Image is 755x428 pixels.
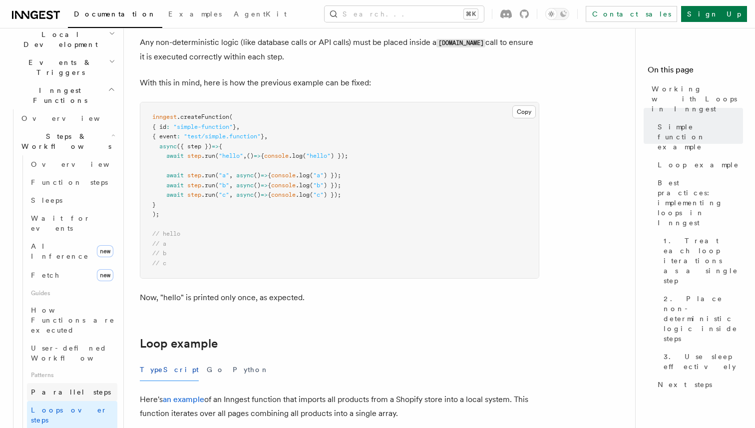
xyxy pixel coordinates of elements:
[233,123,236,130] span: }
[31,344,121,362] span: User-defined Workflows
[8,81,117,109] button: Inngest Functions
[271,182,296,189] span: console
[219,152,243,159] span: "hello"
[152,230,180,237] span: // hello
[140,393,539,421] p: Here's of an Inngest function that imports all products from a Shopify store into a local system....
[162,3,228,27] a: Examples
[296,191,310,198] span: .log
[201,182,215,189] span: .run
[159,143,177,150] span: async
[268,182,271,189] span: {
[310,172,313,179] span: (
[268,172,271,179] span: {
[212,143,219,150] span: =>
[31,196,62,204] span: Sleeps
[140,35,539,64] p: Any non-deterministic logic (like database calls or API calls) must be placed inside a call to en...
[187,191,201,198] span: step
[31,214,90,232] span: Wait for events
[313,172,324,179] span: "a"
[140,359,199,381] button: TypeScript
[68,3,162,28] a: Documentation
[187,182,201,189] span: step
[654,376,743,394] a: Next steps
[152,240,166,247] span: // a
[229,172,233,179] span: ,
[166,123,170,130] span: :
[31,242,89,260] span: AI Inference
[436,39,485,47] code: [DOMAIN_NAME]
[229,191,233,198] span: ,
[264,152,289,159] span: console
[27,301,117,339] a: How Functions are executed
[8,57,109,77] span: Events & Triggers
[173,123,233,130] span: "simple-function"
[166,182,184,189] span: await
[17,127,117,155] button: Steps & Workflows
[324,191,341,198] span: ) });
[254,191,261,198] span: ()
[166,191,184,198] span: await
[306,152,331,159] span: "hello"
[247,152,254,159] span: ()
[27,209,117,237] a: Wait for events
[27,285,117,301] span: Guides
[236,182,254,189] span: async
[8,53,117,81] button: Events & Triggers
[21,114,124,122] span: Overview
[31,388,111,396] span: Parallel steps
[27,173,117,191] a: Function steps
[545,8,569,20] button: Toggle dark mode
[261,152,264,159] span: {
[261,172,268,179] span: =>
[243,152,247,159] span: ,
[664,352,743,372] span: 3. Use sleep effectively
[664,294,743,344] span: 2. Place non-deterministic logic inside steps
[27,383,117,401] a: Parallel steps
[184,133,261,140] span: "test/simple.function"
[152,250,166,257] span: // b
[658,160,739,170] span: Loop example
[303,152,306,159] span: (
[140,337,218,351] a: Loop example
[234,10,287,18] span: AgentKit
[31,306,115,334] span: How Functions are executed
[660,232,743,290] a: 1. Treat each loop iterations as a single step
[201,172,215,179] span: .run
[31,271,60,279] span: Fetch
[296,182,310,189] span: .log
[229,113,233,120] span: (
[187,172,201,179] span: step
[168,10,222,18] span: Examples
[331,152,348,159] span: ) });
[8,29,109,49] span: Local Development
[97,269,113,281] span: new
[261,191,268,198] span: =>
[236,172,254,179] span: async
[228,3,293,27] a: AgentKit
[658,122,743,152] span: Simple function example
[219,143,222,150] span: {
[27,191,117,209] a: Sleeps
[27,237,117,265] a: AI Inferencenew
[201,152,215,159] span: .run
[219,191,229,198] span: "c"
[17,109,117,127] a: Overview
[264,133,268,140] span: ,
[236,123,240,130] span: ,
[254,152,261,159] span: =>
[325,6,484,22] button: Search...⌘K
[31,406,107,424] span: Loops over steps
[215,191,219,198] span: (
[254,172,261,179] span: ()
[140,76,539,90] p: With this in mind, here is how the previous example can be fixed:
[97,245,113,257] span: new
[648,64,743,80] h4: On this page
[207,359,225,381] button: Go
[464,9,478,19] kbd: ⌘K
[177,113,229,120] span: .createFunction
[27,155,117,173] a: Overview
[17,131,111,151] span: Steps & Workflows
[654,156,743,174] a: Loop example
[310,182,313,189] span: (
[152,201,156,208] span: }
